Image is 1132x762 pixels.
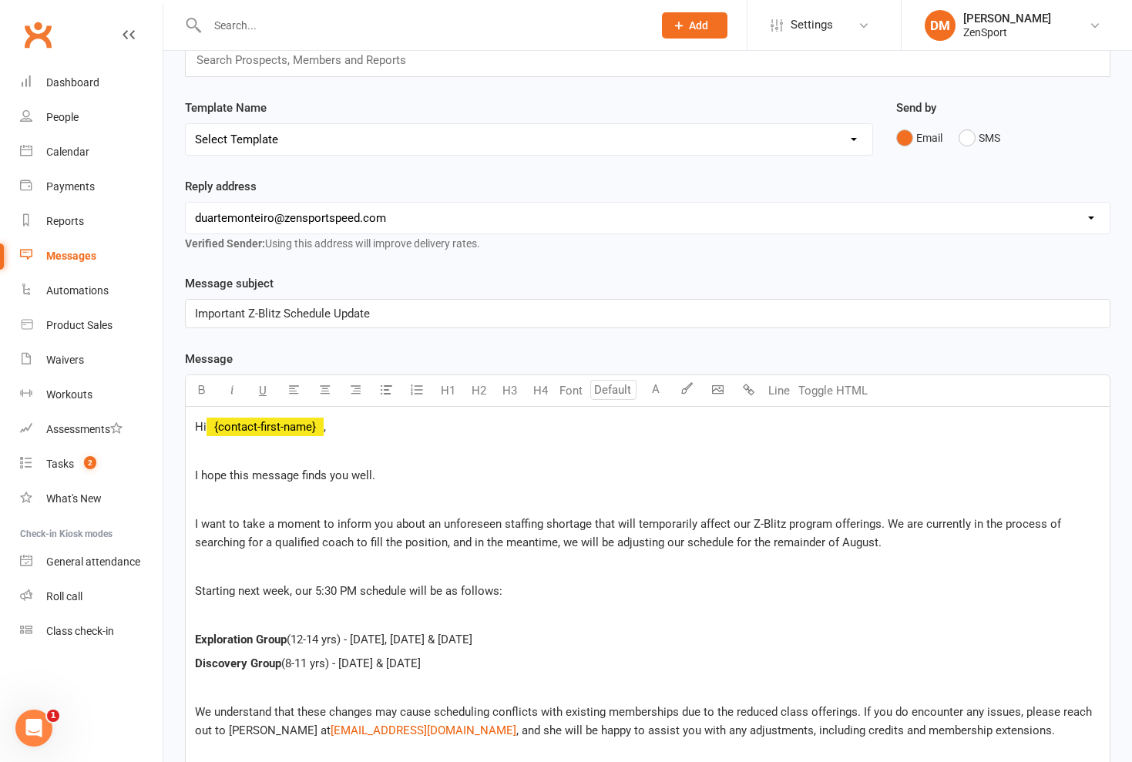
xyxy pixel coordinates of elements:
iframe: Intercom live chat [15,710,52,747]
label: Template Name [185,99,267,117]
div: Reports [46,215,84,227]
span: Add [689,19,708,32]
button: H1 [432,375,463,406]
label: Message subject [185,274,274,293]
div: Dashboard [46,76,99,89]
div: People [46,111,79,123]
button: H2 [463,375,494,406]
div: Waivers [46,354,84,366]
div: Assessments [46,423,123,435]
button: SMS [959,123,1000,153]
span: Using this address will improve delivery rates. [185,237,480,250]
div: Payments [46,180,95,193]
span: Discovery Group [195,656,281,670]
button: Add [662,12,727,39]
button: Email [896,123,942,153]
div: ZenSport [963,25,1051,39]
a: Product Sales [20,308,163,343]
a: Dashboard [20,65,163,100]
div: General attendance [46,556,140,568]
input: Search Prospects, Members and Reports [195,50,422,70]
button: Font [556,375,586,406]
button: Toggle HTML [794,375,872,406]
a: Tasks 2 [20,447,163,482]
span: Hi [195,420,207,434]
a: Class kiosk mode [20,614,163,649]
div: Messages [46,250,96,262]
div: Automations [46,284,109,297]
span: 2 [84,456,96,469]
label: Reply address [185,177,257,196]
span: Starting next week, our 5:30 PM schedule will be as follows: [195,584,502,598]
a: Clubworx [18,15,57,54]
span: 1 [47,710,59,722]
span: We understand that these changes may cause scheduling conflicts with existing memberships due to ... [195,705,1095,737]
button: A [640,375,671,406]
a: Workouts [20,378,163,412]
div: Product Sales [46,319,113,331]
label: Message [185,350,233,368]
div: DM [925,10,956,41]
a: What's New [20,482,163,516]
span: Settings [791,8,833,42]
input: Search... [203,15,642,36]
div: Workouts [46,388,92,401]
div: Calendar [46,146,89,158]
a: Messages [20,239,163,274]
div: What's New [46,492,102,505]
div: Class check-in [46,625,114,637]
a: Roll call [20,579,163,614]
span: , [324,420,326,434]
strong: Verified Sender: [185,237,265,250]
a: Payments [20,170,163,204]
label: Send by [896,99,936,117]
input: Default [590,380,637,400]
span: (8-11 yrs) - [DATE] & [DATE] [281,656,421,670]
div: Roll call [46,590,82,603]
a: General attendance kiosk mode [20,545,163,579]
div: [PERSON_NAME] [963,12,1051,25]
span: [EMAIL_ADDRESS][DOMAIN_NAME] [331,723,516,737]
a: Reports [20,204,163,239]
button: U [247,375,278,406]
a: Assessments [20,412,163,447]
button: Line [764,375,794,406]
a: Calendar [20,135,163,170]
a: People [20,100,163,135]
a: Automations [20,274,163,308]
span: U [259,384,267,398]
span: (12-14 yrs) - [DATE], [DATE] & [DATE] [287,633,472,646]
span: I hope this message finds you well. [195,468,375,482]
button: H3 [494,375,525,406]
span: I want to take a moment to inform you about an unforeseen staffing shortage that will temporarily... [195,517,1064,549]
span: , and she will be happy to assist you with any adjustments, including credits and membership exte... [516,723,1055,737]
a: Waivers [20,343,163,378]
button: H4 [525,375,556,406]
span: Exploration Group [195,633,287,646]
div: Tasks [46,458,74,470]
span: Important Z-Blitz Schedule Update [195,307,370,321]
